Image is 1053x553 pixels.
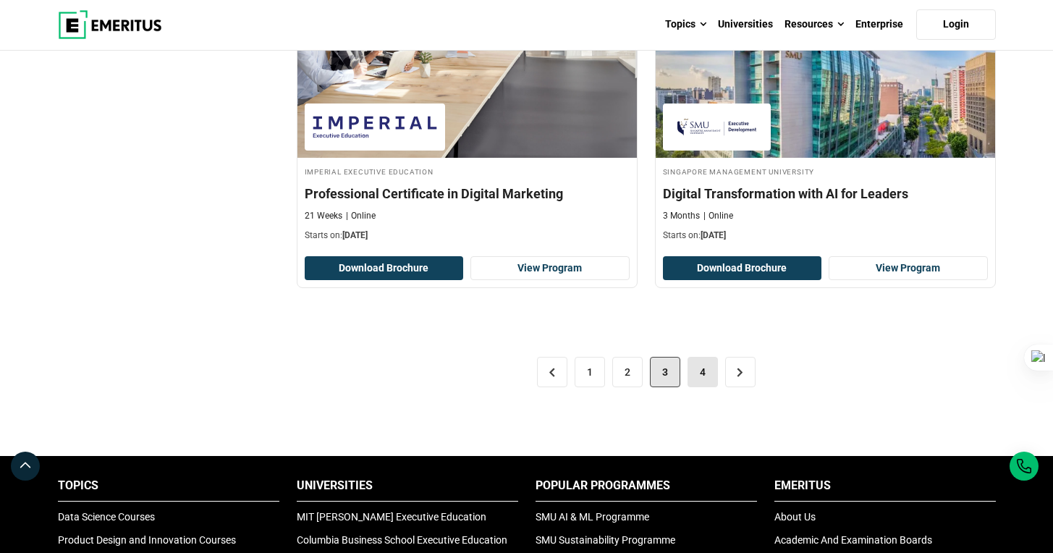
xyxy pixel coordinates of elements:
p: Starts on: [305,229,630,242]
span: [DATE] [701,230,726,240]
a: < [537,357,567,387]
img: Professional Certificate in Digital Marketing | Online Digital Marketing Course [297,13,637,158]
a: Digital Course by Singapore Management University - September 30, 2025 Singapore Management Unive... [656,13,995,249]
a: Data Science Courses [58,511,155,523]
img: Digital Transformation with AI for Leaders | Online Digital Course [656,13,995,158]
h4: Singapore Management University [663,165,988,177]
a: 1 [575,357,605,387]
p: Online [346,210,376,222]
p: Online [703,210,733,222]
a: Login [916,9,996,40]
img: Imperial Executive Education [312,111,438,143]
p: 21 Weeks [305,210,342,222]
button: Download Brochure [663,256,822,281]
a: MIT [PERSON_NAME] Executive Education [297,511,486,523]
button: Download Brochure [305,256,464,281]
a: 2 [612,357,643,387]
a: SMU Sustainability Programme [536,534,675,546]
a: Columbia Business School Executive Education [297,534,507,546]
a: View Program [470,256,630,281]
p: 3 Months [663,210,700,222]
h4: Imperial Executive Education [305,165,630,177]
a: SMU AI & ML Programme [536,511,649,523]
a: View Program [829,256,988,281]
a: 4 [688,357,718,387]
a: Digital Marketing Course by Imperial Executive Education - September 25, 2025 Imperial Executive ... [297,13,637,249]
a: Product Design and Innovation Courses [58,534,236,546]
a: > [725,357,756,387]
h4: Digital Transformation with AI for Leaders [663,185,988,203]
h4: Professional Certificate in Digital Marketing [305,185,630,203]
a: About Us [774,511,816,523]
a: Academic And Examination Boards [774,534,932,546]
p: Starts on: [663,229,988,242]
span: 3 [650,357,680,387]
span: [DATE] [342,230,368,240]
img: Singapore Management University [670,111,764,143]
